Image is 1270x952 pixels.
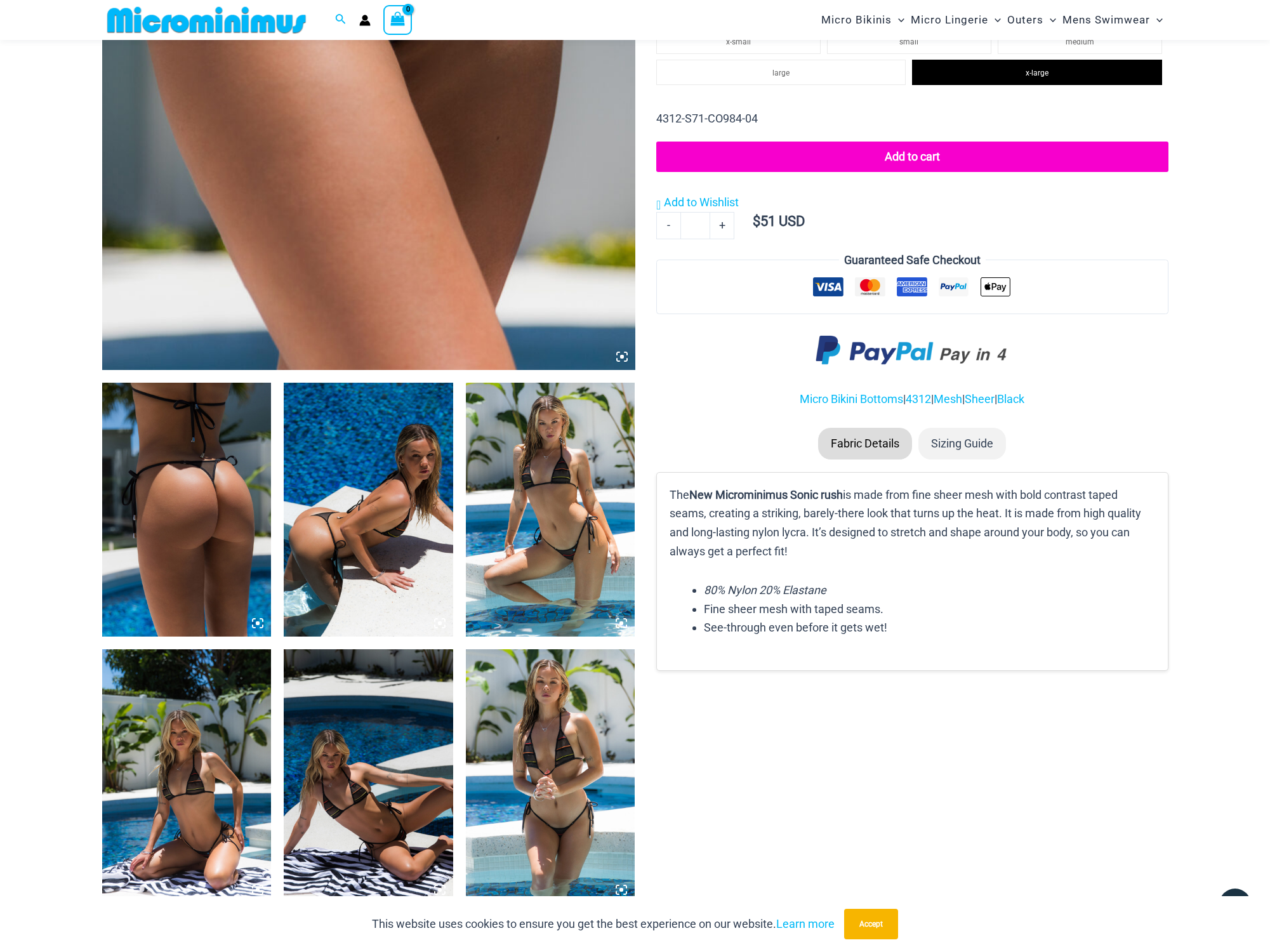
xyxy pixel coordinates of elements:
[839,251,986,270] legend: Guaranteed Safe Checkout
[892,4,904,36] span: Menu Toggle
[680,212,710,239] input: Product quantity
[918,428,1006,459] li: Sizing Guide
[827,29,991,54] li: small
[102,383,272,637] img: Sonic Rush Black Neon 4312 Thong Bikini
[1043,4,1056,36] span: Menu Toggle
[466,649,635,903] img: Sonic Rush Black Neon 3278 Tri Top 4312 Thong Bikini
[670,486,1154,561] p: The is made from fine sheer mesh with bold contrast taped seams, creating a striking, barely-ther...
[704,618,1154,637] li: See-through even before it gets wet!
[656,193,739,212] a: Add to Wishlist
[102,6,311,34] img: MM SHOP LOGO FLAT
[726,37,751,46] span: x-small
[818,4,908,36] a: Micro BikinisMenu ToggleMenu Toggle
[1026,69,1048,77] span: x-large
[753,213,805,229] bdi: 51 USD
[359,15,371,26] a: Account icon link
[383,5,413,34] a: View Shopping Cart, empty
[284,649,453,903] img: Sonic Rush Black Neon 3278 Tri Top 4312 Thong Bikini
[656,212,680,239] a: -
[656,142,1168,172] button: Add to cart
[1062,4,1150,36] span: Mens Swimwear
[656,60,906,85] li: large
[912,60,1161,85] li: x-large
[911,4,988,36] span: Micro Lingerie
[466,383,635,637] img: Sonic Rush Black Neon 3278 Tri Top 4312 Thong Bikini
[284,383,453,637] img: Sonic Rush Black Neon 3278 Tri Top 4312 Thong Bikini
[656,109,1168,128] p: 4312-S71-CO984-04
[906,392,931,406] a: 4312
[818,428,912,459] li: Fabric Details
[899,37,918,46] span: small
[821,4,892,36] span: Micro Bikinis
[844,909,898,939] button: Accept
[772,69,790,77] span: large
[704,583,826,597] em: 80% Nylon 20% Elastane
[710,212,734,239] a: +
[1007,4,1043,36] span: Outers
[776,917,835,930] a: Learn more
[664,195,739,209] span: Add to Wishlist
[934,392,962,406] a: Mesh
[372,915,835,934] p: This website uses cookies to ensure you get the best experience on our website.
[965,392,995,406] a: Sheer
[1150,4,1163,36] span: Menu Toggle
[656,390,1168,409] p: | | | |
[998,29,1162,54] li: medium
[335,12,347,28] a: Search icon link
[102,649,272,903] img: Sonic Rush Black Neon 3278 Tri Top 4312 Thong Bikini
[1059,4,1166,36] a: Mens SwimwearMenu ToggleMenu Toggle
[988,4,1001,36] span: Menu Toggle
[816,2,1168,38] nav: Site Navigation
[997,392,1024,406] a: Black
[689,488,843,501] b: New Microminimus Sonic rush
[704,600,1154,619] li: Fine sheer mesh with taped seams.
[1004,4,1059,36] a: OutersMenu ToggleMenu Toggle
[753,213,760,229] span: $
[1066,37,1094,46] span: medium
[656,29,821,54] li: x-small
[800,392,903,406] a: Micro Bikini Bottoms
[908,4,1004,36] a: Micro LingerieMenu ToggleMenu Toggle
